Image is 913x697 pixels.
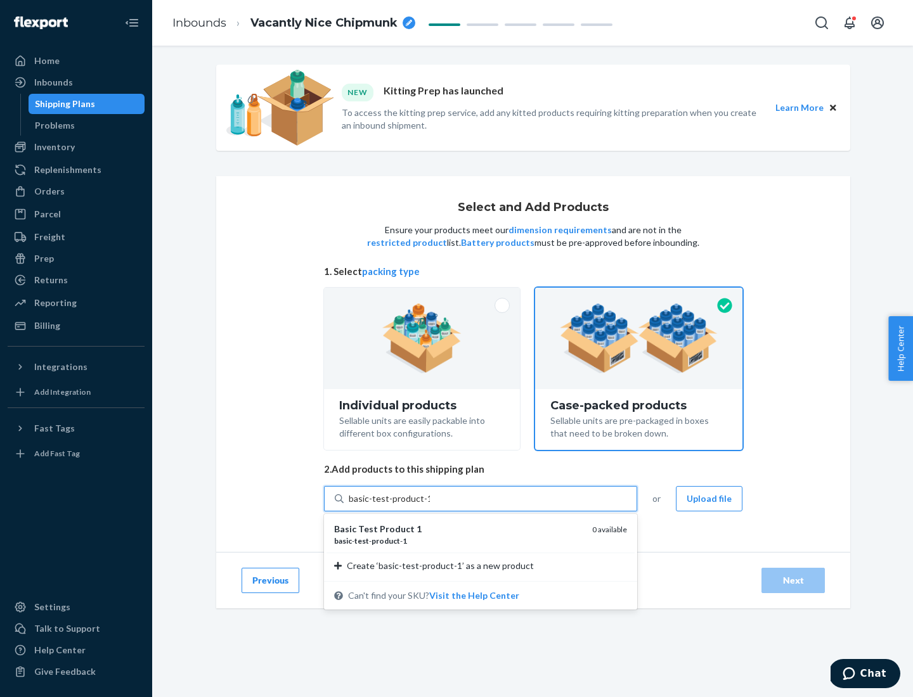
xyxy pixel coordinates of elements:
div: Next [772,574,814,587]
button: Open account menu [865,10,890,35]
em: Basic [334,523,356,534]
div: Home [34,54,60,67]
em: basic [334,536,352,546]
a: Add Fast Tag [8,444,145,464]
div: Freight [34,231,65,243]
div: Replenishments [34,163,101,176]
a: Freight [8,227,145,247]
button: Fast Tags [8,418,145,438]
a: Shipping Plans [29,94,145,114]
a: Parcel [8,204,145,224]
button: Open notifications [837,10,862,35]
button: Upload file [676,486,742,511]
em: test [354,536,369,546]
a: Prep [8,248,145,269]
em: Test [358,523,378,534]
div: Inventory [34,141,75,153]
h1: Select and Add Products [458,201,609,214]
a: Settings [8,597,145,617]
button: Integrations [8,357,145,377]
div: Give Feedback [34,665,96,678]
button: restricted product [367,236,447,249]
div: Orders [34,185,65,198]
button: Close [826,101,840,115]
div: Prep [34,252,54,265]
div: Shipping Plans [35,98,95,110]
a: Billing [8,316,145,336]
div: Settings [34,601,70,613]
a: Inbounds [8,72,145,93]
div: Integrations [34,361,87,373]
div: Help Center [34,644,86,656]
p: To access the kitting prep service, add any kitted products requiring kitting preparation when yo... [342,106,764,132]
span: or [652,492,661,505]
div: Reporting [34,297,77,309]
a: Problems [29,115,145,136]
img: Flexport logo [14,16,68,29]
div: Case-packed products [550,399,727,412]
span: Can't find your SKU? [348,589,519,602]
span: 1. Select [324,265,742,278]
a: Inbounds [172,16,226,30]
em: Product [380,523,415,534]
button: Next [761,568,825,593]
span: Vacantly Nice Chipmunk [250,15,398,32]
button: Basic Test Product 1basic-test-product-10 availableCreate ‘basic-test-product-1’ as a new product... [429,589,519,602]
button: Previous [242,568,299,593]
div: Add Fast Tag [34,448,80,459]
a: Replenishments [8,160,145,180]
button: Give Feedback [8,662,145,682]
a: Reporting [8,293,145,313]
div: Problems [35,119,75,132]
div: - - - [334,535,582,546]
div: Parcel [34,208,61,221]
p: Ensure your products meet our and are not in the list. must be pre-approved before inbounding. [366,224,701,249]
em: 1 [403,536,407,546]
input: Basic Test Product 1basic-test-product-10 availableCreate ‘basic-test-product-1’ as a new product... [349,492,430,505]
div: Returns [34,274,68,286]
button: Help Center [888,316,913,381]
div: Billing [34,319,60,332]
button: Close Navigation [119,10,145,35]
button: packing type [362,265,420,278]
button: dimension requirements [508,224,612,236]
div: Talk to Support [34,622,100,635]
div: NEW [342,84,373,101]
div: Fast Tags [34,422,75,435]
button: Open Search Box [809,10,834,35]
iframe: Opens a widget where you can chat to one of our agents [831,659,900,691]
button: Learn More [775,101,824,115]
div: Inbounds [34,76,73,89]
p: Kitting Prep has launched [384,84,503,101]
a: Orders [8,181,145,201]
a: Add Integration [8,382,145,402]
button: Battery products [461,236,534,249]
span: 0 available [592,525,627,534]
span: Create ‘basic-test-product-1’ as a new product [347,560,534,572]
em: 1 [417,523,422,534]
div: Sellable units are pre-packaged in boxes that need to be broken down. [550,412,727,440]
em: product [372,536,400,546]
ol: breadcrumbs [162,4,425,42]
img: case-pack.59cecea509d18c883b923b81aeac6d0b.png [560,304,718,373]
a: Returns [8,270,145,290]
button: Talk to Support [8,618,145,639]
div: Add Integration [34,387,91,397]
div: Individual products [339,399,505,412]
a: Home [8,51,145,71]
img: individual-pack.facf35554cb0f1810c75b2bd6df2d64e.png [382,304,462,373]
div: Sellable units are easily packable into different box configurations. [339,412,505,440]
span: 2. Add products to this shipping plan [324,463,742,476]
a: Help Center [8,640,145,660]
a: Inventory [8,137,145,157]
